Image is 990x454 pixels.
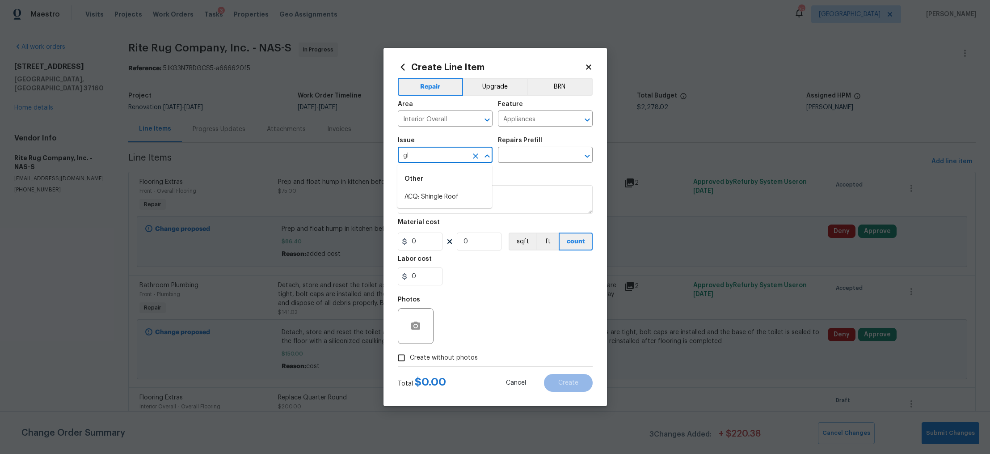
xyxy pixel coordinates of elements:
[398,378,446,388] div: Total
[398,297,420,303] h5: Photos
[397,190,492,204] li: ACQ: Shingle Roof
[527,78,593,96] button: BRN
[410,353,478,363] span: Create without photos
[398,101,413,107] h5: Area
[398,219,440,225] h5: Material cost
[506,380,526,386] span: Cancel
[398,137,415,144] h5: Issue
[463,78,527,96] button: Upgrade
[544,374,593,392] button: Create
[581,150,594,162] button: Open
[498,101,523,107] h5: Feature
[415,377,446,387] span: $ 0.00
[509,233,536,250] button: sqft
[481,150,493,162] button: Close
[498,137,542,144] h5: Repairs Prefill
[398,62,585,72] h2: Create Line Item
[558,380,578,386] span: Create
[398,256,432,262] h5: Labor cost
[398,78,463,96] button: Repair
[469,150,482,162] button: Clear
[481,114,493,126] button: Open
[581,114,594,126] button: Open
[492,374,540,392] button: Cancel
[559,233,593,250] button: count
[536,233,559,250] button: ft
[397,168,492,190] div: Other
